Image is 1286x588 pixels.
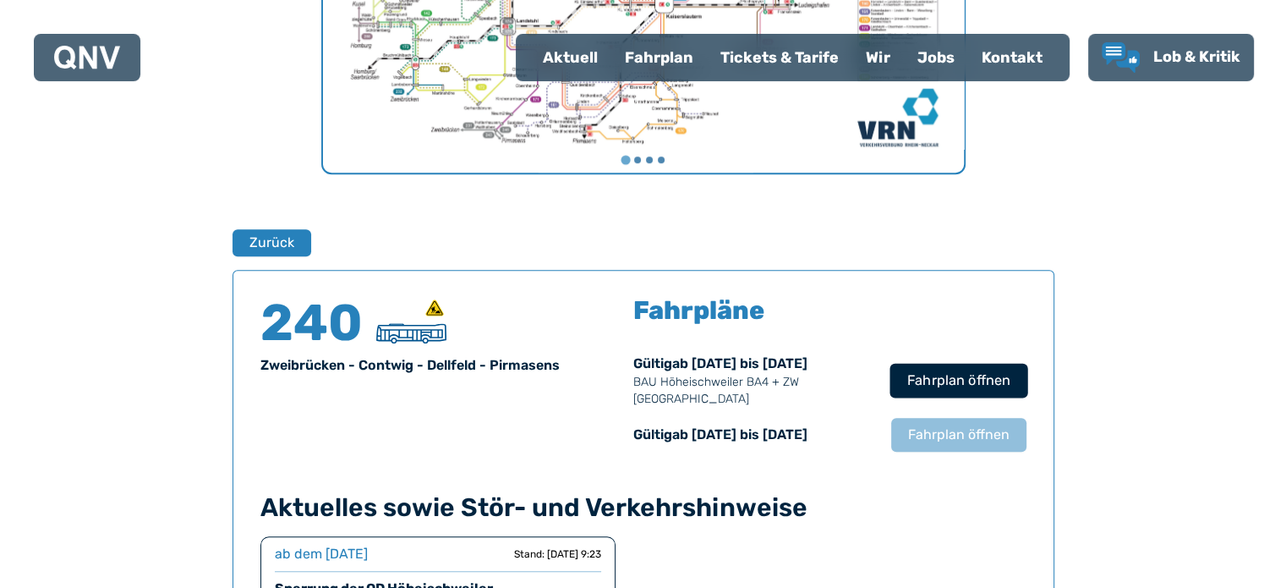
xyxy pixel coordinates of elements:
button: Zurück [233,229,311,256]
button: Gehe zu Seite 4 [658,157,665,163]
a: Zurück [233,229,300,256]
p: BAU Höheischweiler BA4 + ZW [GEOGRAPHIC_DATA] [633,374,874,408]
button: Gehe zu Seite 3 [646,157,653,163]
h4: Aktuelles sowie Stör- und Verkehrshinweise [260,492,1026,523]
ul: Wählen Sie eine Seite zum Anzeigen [323,154,964,166]
a: Jobs [904,36,968,80]
div: ab dem [DATE] [275,544,368,564]
a: Kontakt [968,36,1056,80]
div: Gültig ab [DATE] bis [DATE] [633,425,874,445]
button: Fahrplan öffnen [889,363,1027,398]
button: Fahrplan öffnen [891,418,1026,452]
h5: Fahrpläne [633,298,764,323]
img: QNV Logo [54,46,120,69]
div: Gültig ab [DATE] bis [DATE] [633,354,874,408]
span: Fahrplan öffnen [908,425,1010,445]
span: Lob & Kritik [1153,47,1240,66]
a: Tickets & Tarife [707,36,852,80]
button: Gehe zu Seite 1 [621,156,630,165]
a: Lob & Kritik [1102,42,1240,73]
a: Fahrplan [611,36,707,80]
div: Stand: [DATE] 9:23 [514,547,601,561]
a: QNV Logo [54,41,120,74]
img: Überlandbus [376,323,446,343]
span: Fahrplan öffnen [906,371,1010,391]
div: Zweibrücken - Contwig - Dellfeld - Pirmasens [260,355,623,376]
button: Gehe zu Seite 2 [634,157,641,163]
h4: 240 [260,298,362,349]
a: Wir [852,36,904,80]
a: Aktuell [529,36,611,80]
